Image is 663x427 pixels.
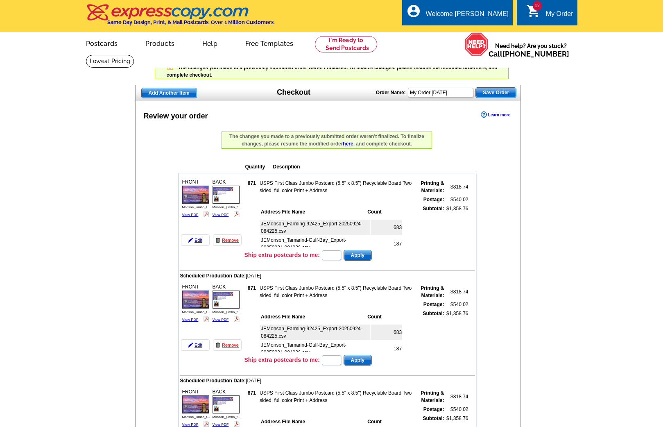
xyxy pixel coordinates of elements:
[244,251,320,259] h3: Ship extra postcards to me:
[406,4,421,18] i: account_circle
[141,88,197,98] a: Add Another Item
[423,416,444,421] strong: Subtotal:
[481,111,510,118] a: Learn more
[371,236,402,252] td: 187
[421,180,444,193] strong: Printing & Materials:
[426,10,509,22] div: Welcome [PERSON_NAME]
[421,285,444,298] strong: Printing & Materials:
[343,141,353,147] a: here
[213,415,240,419] span: Monson_jumbo_f...
[182,186,209,204] img: small-thumb.jpg
[259,284,414,300] td: USPS First Class Jumbo Postcard (5.5" x 8.5") Recyclable Board Two sided, full color Print + Address
[107,19,275,25] h4: Same Day Design, Print, & Mail Postcards. Over 1 Million Customers.
[260,341,370,357] td: JEMonson_Tamarind-Gulf-Bay_Export-20250924-084926.csv
[86,10,275,25] a: Same Day Design, Print, & Mail Postcards. Over 1 Million Customers.
[548,401,663,427] iframe: LiveChat chat widget
[232,33,307,52] a: Free Templates
[180,377,475,385] td: [DATE]
[180,378,246,384] span: Scheduled Production Date:
[367,418,402,426] th: Count
[132,33,188,52] a: Products
[248,390,256,396] strong: 871
[273,163,423,171] th: Description
[213,291,240,309] img: small-thumb.jpg
[189,33,231,52] a: Help
[203,421,209,427] img: pdf_logo.png
[502,50,569,58] a: [PHONE_NUMBER]
[446,300,469,309] td: $540.02
[344,355,372,366] button: Apply
[188,238,193,243] img: pencil-icon.gif
[213,318,229,322] a: View PDF
[446,309,469,352] td: $1,358.76
[245,163,272,171] th: Quantity
[489,42,573,58] span: Need help? Are you stuck?
[344,250,371,260] span: Apply
[464,32,489,56] img: help
[213,422,229,427] a: View PDF
[233,211,240,217] img: pdf_logo.png
[475,65,486,70] a: here
[233,421,240,427] img: pdf_logo.png
[182,310,210,314] span: Monson_jumbo_f...
[371,341,402,357] td: 187
[423,206,444,211] strong: Subtotal:
[211,282,241,325] div: BACK
[526,4,541,18] i: shopping_cart
[182,318,199,322] a: View PDF
[489,50,569,58] span: Call
[277,88,310,97] h1: Checkout
[446,389,469,404] td: $818.74
[213,339,242,351] a: Remove
[180,272,475,280] td: [DATE]
[213,186,240,204] img: small-thumb.jpg
[182,213,199,217] a: View PDF
[421,390,444,403] strong: Printing & Materials:
[244,356,320,363] h3: Ship extra postcards to me:
[260,208,366,216] th: Address File Name
[371,220,402,235] td: 683
[446,405,469,413] td: $540.02
[215,238,220,243] img: trashcan-icon.gif
[259,179,414,195] td: USPS First Class Jumbo Postcard (5.5" x 8.5") Recyclable Board Two sided, full color Print + Address
[475,87,516,98] button: Save Order
[215,343,220,348] img: trashcan-icon.gif
[344,355,371,365] span: Apply
[423,311,444,316] strong: Subtotal:
[248,180,256,186] strong: 871
[260,220,370,235] td: JEMonson_Farming-92425_Export-20250924-084225.csv
[180,273,246,279] span: Scheduled Production Date:
[188,343,193,348] img: pencil-icon.gif
[181,282,210,325] div: FRONT
[260,313,366,321] th: Address File Name
[181,177,210,220] div: FRONT
[213,205,240,209] span: Monson_jumbo_f...
[367,313,402,321] th: Count
[229,134,424,147] span: The changes you made to a previously submitted order weren't finalized. To finalize changes, plea...
[182,205,210,209] span: Monson_jumbo_f...
[182,395,209,413] img: small-thumb.jpg
[546,10,573,22] div: My Order
[144,111,208,122] div: Review your order
[211,177,241,220] div: BACK
[260,325,370,340] td: JEMonson_Farming-92425_Export-20250924-084225.csv
[181,234,210,246] a: Edit
[142,88,197,98] span: Add Another Item
[73,33,131,52] a: Postcards
[423,302,444,307] strong: Postage:
[233,316,240,322] img: pdf_logo.png
[526,9,573,19] a: 17 shopping_cart My Order
[446,284,469,300] td: $818.74
[213,395,240,413] img: small-thumb.jpg
[259,389,414,404] td: USPS First Class Jumbo Postcard (5.5" x 8.5") Recyclable Board Two sided, full color Print + Address
[213,234,242,246] a: Remove
[182,415,210,419] span: Monson_jumbo_f...
[446,179,469,195] td: $818.74
[446,204,469,247] td: $1,358.76
[213,310,240,314] span: Monson_jumbo_f...
[203,211,209,217] img: pdf_logo.png
[248,285,256,291] strong: 871
[203,316,209,322] img: pdf_logo.png
[260,236,370,252] td: JEMonson_Tamarind-Gulf-Bay_Export-20250924-084926.csv
[182,422,199,427] a: View PDF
